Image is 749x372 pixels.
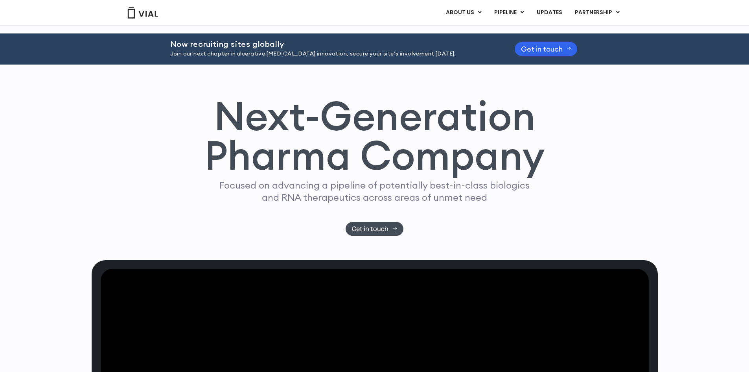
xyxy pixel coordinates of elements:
a: Get in touch [515,42,578,56]
h1: Next-Generation Pharma Company [204,96,545,176]
a: Get in touch [346,222,403,236]
h2: Now recruiting sites globally [170,40,495,48]
p: Join our next chapter in ulcerative [MEDICAL_DATA] innovation, secure your site’s involvement [DA... [170,50,495,58]
span: Get in touch [352,226,388,232]
a: PARTNERSHIPMenu Toggle [569,6,626,19]
a: ABOUT USMenu Toggle [440,6,488,19]
span: Get in touch [521,46,563,52]
a: PIPELINEMenu Toggle [488,6,530,19]
p: Focused on advancing a pipeline of potentially best-in-class biologics and RNA therapeutics acros... [216,179,533,204]
a: UPDATES [530,6,568,19]
img: Vial Logo [127,7,158,19]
